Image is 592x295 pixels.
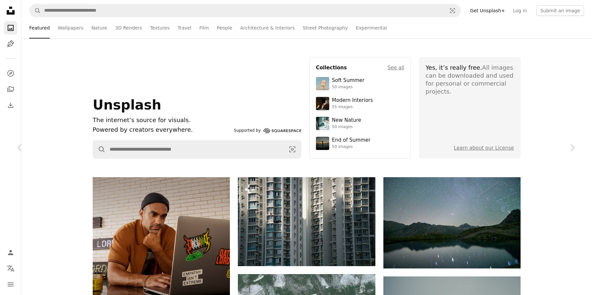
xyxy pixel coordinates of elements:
a: Collections [4,83,17,96]
a: Nature [91,17,107,38]
a: Starry night sky over a calm mountain lake [383,220,521,226]
img: premium_photo-1755037089989-422ee333aef9 [316,117,329,130]
h4: Collections [316,64,347,72]
button: Visual search [444,4,460,17]
a: Learn about our License [454,145,514,151]
a: Travel [177,17,191,38]
a: Supported by [234,127,301,135]
img: premium_photo-1749544311043-3a6a0c8d54af [316,77,329,90]
a: Textures [150,17,170,38]
button: Menu [4,278,17,291]
span: Yes, it’s really free. [426,64,482,71]
a: Film [199,17,209,38]
div: 50 images [332,124,361,130]
a: Next [552,116,592,180]
a: Modern Interiors55 images [316,97,404,110]
span: Unsplash [93,97,161,112]
a: New Nature50 images [316,117,404,130]
div: 55 images [332,105,373,110]
a: Man wearing a beanie and shirt works on a laptop. [93,243,230,249]
a: Street Photography [303,17,348,38]
img: premium_photo-1747189286942-bc91257a2e39 [316,97,329,110]
button: Language [4,262,17,275]
button: Search Unsplash [30,4,41,17]
form: Find visuals sitewide [29,4,461,17]
a: Architecture & Interiors [240,17,295,38]
img: Starry night sky over a calm mountain lake [383,177,521,268]
a: Log in [509,5,531,16]
h1: The internet’s source for visuals. [93,115,231,125]
img: Tall apartment buildings with many windows and balconies. [238,177,375,266]
a: Get Unsplash+ [466,5,509,16]
div: 50 images [332,85,364,90]
div: 50 images [332,144,370,150]
form: Find visuals sitewide [93,140,301,159]
a: Soft Summer50 images [316,77,404,90]
div: All images can be downloaded and used for personal or commercial projects. [426,64,514,96]
a: Photos [4,21,17,35]
a: Tall apartment buildings with many windows and balconies. [238,218,375,224]
button: Search Unsplash [93,140,106,158]
button: Submit an image [536,5,584,16]
a: Log in / Sign up [4,246,17,259]
img: premium_photo-1754398386796-ea3dec2a6302 [316,137,329,150]
div: New Nature [332,117,361,124]
a: People [217,17,233,38]
div: End of Summer [332,137,370,144]
a: 3D Renders [115,17,142,38]
a: Experimental [356,17,387,38]
a: End of Summer50 images [316,137,404,150]
button: Visual search [284,140,301,158]
a: Explore [4,67,17,80]
p: Powered by creators everywhere. [93,125,231,135]
a: See all [388,64,404,72]
div: Modern Interiors [332,97,373,104]
div: Soft Summer [332,77,364,84]
a: Wallpapers [58,17,83,38]
a: Illustrations [4,37,17,50]
a: Download History [4,99,17,112]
